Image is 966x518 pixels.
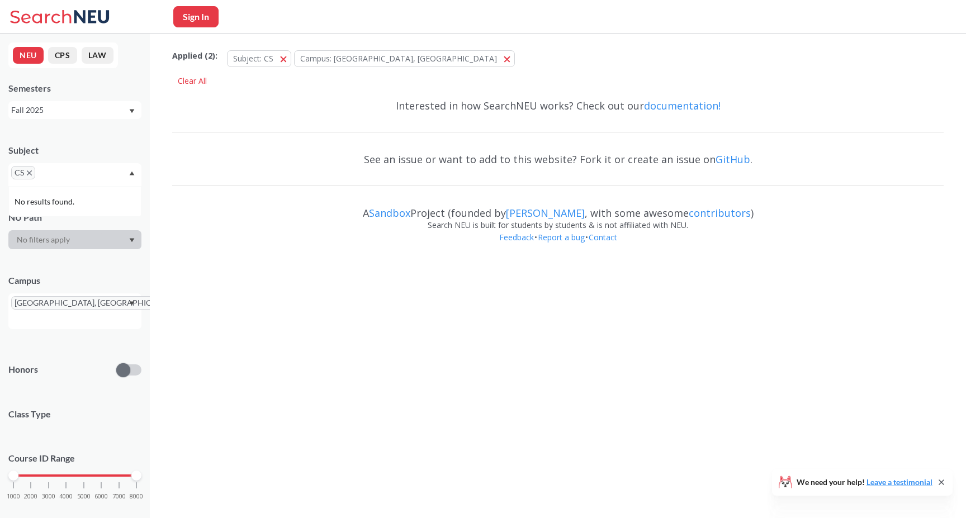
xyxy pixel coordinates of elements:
[130,493,143,500] span: 8000
[233,53,273,64] span: Subject: CS
[644,99,721,112] a: documentation!
[227,50,291,67] button: Subject: CS
[129,109,135,113] svg: Dropdown arrow
[11,166,35,179] span: CSX to remove pill
[173,6,219,27] button: Sign In
[13,47,44,64] button: NEU
[129,238,135,243] svg: Dropdown arrow
[172,89,944,122] div: Interested in how SearchNEU works? Check out our
[8,144,141,156] div: Subject
[59,493,73,500] span: 4000
[369,206,410,220] a: Sandbox
[82,47,113,64] button: LAW
[172,197,944,219] div: A Project (founded by , with some awesome )
[11,296,189,310] span: [GEOGRAPHIC_DATA], [GEOGRAPHIC_DATA]X to remove pill
[24,493,37,500] span: 2000
[172,219,944,231] div: Search NEU is built for students by students & is not affiliated with NEU.
[8,408,141,420] span: Class Type
[499,232,534,243] a: Feedback
[172,50,217,62] span: Applied ( 2 ):
[11,104,128,116] div: Fall 2025
[7,493,20,500] span: 1000
[42,493,55,500] span: 3000
[8,293,141,329] div: [GEOGRAPHIC_DATA], [GEOGRAPHIC_DATA]X to remove pillDropdown arrow
[689,206,751,220] a: contributors
[129,301,135,306] svg: Dropdown arrow
[172,73,212,89] div: Clear All
[48,47,77,64] button: CPS
[866,477,932,487] a: Leave a testimonial
[294,50,515,67] button: Campus: [GEOGRAPHIC_DATA], [GEOGRAPHIC_DATA]
[8,452,141,465] p: Course ID Range
[8,230,141,249] div: Dropdown arrow
[8,274,141,287] div: Campus
[94,493,108,500] span: 6000
[716,153,750,166] a: GitHub
[8,163,141,186] div: CSX to remove pillDropdown arrowNo results found.
[77,493,91,500] span: 5000
[15,196,77,208] span: No results found.
[537,232,585,243] a: Report a bug
[27,170,32,175] svg: X to remove pill
[8,82,141,94] div: Semesters
[8,101,141,119] div: Fall 2025Dropdown arrow
[112,493,126,500] span: 7000
[506,206,585,220] a: [PERSON_NAME]
[8,363,38,376] p: Honors
[129,171,135,175] svg: Dropdown arrow
[588,232,618,243] a: Contact
[172,143,944,175] div: See an issue or want to add to this website? Fork it or create an issue on .
[8,211,141,224] div: NU Path
[300,53,497,64] span: Campus: [GEOGRAPHIC_DATA], [GEOGRAPHIC_DATA]
[172,231,944,260] div: • •
[797,478,932,486] span: We need your help!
